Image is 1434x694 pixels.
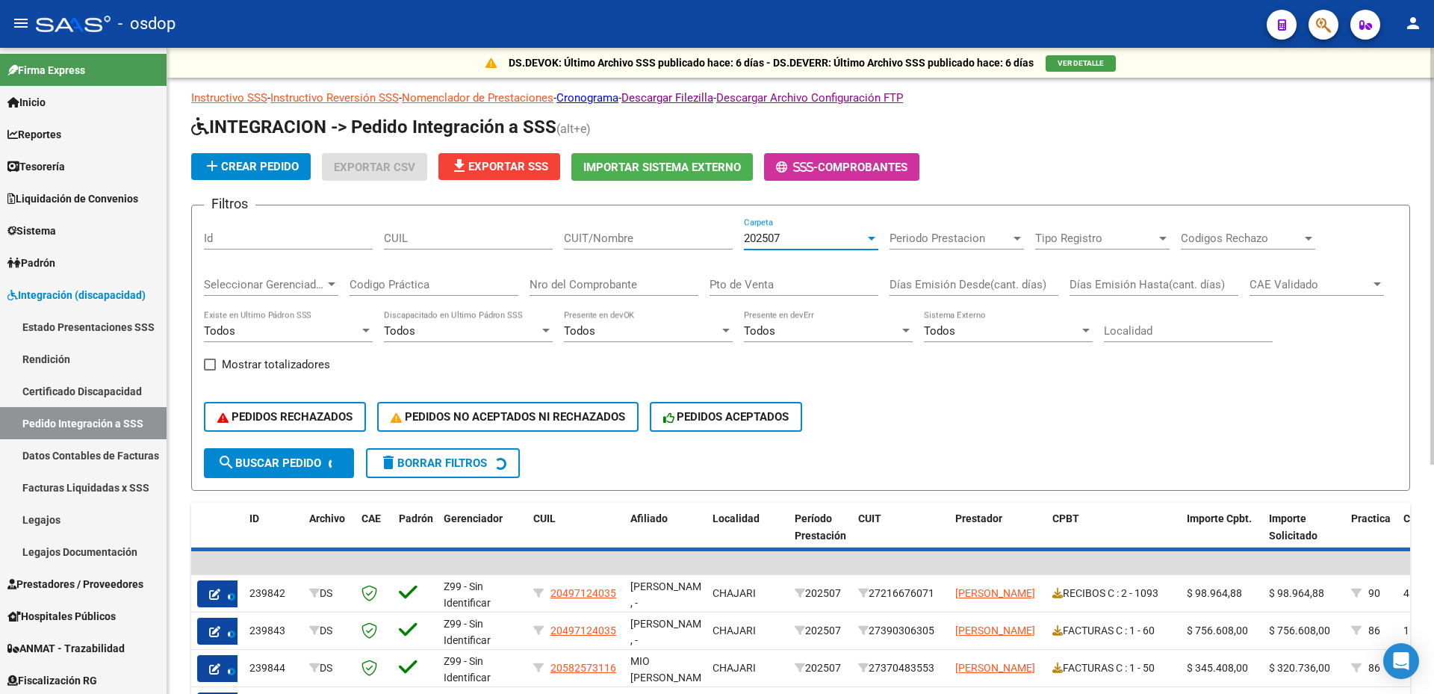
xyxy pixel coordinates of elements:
span: Fiscalización RG [7,672,97,689]
span: $ 345.408,00 [1187,662,1248,674]
button: Crear Pedido [191,153,311,180]
span: 90 [1368,587,1380,599]
datatable-header-cell: Padrón [393,503,438,568]
a: Instructivo Reversión SSS [270,91,399,105]
p: DS.DEVOK: Último Archivo SSS publicado hace: 6 días - DS.DEVERR: Último Archivo SSS publicado hac... [509,55,1034,71]
button: Exportar SSS [438,153,560,180]
div: FACTURAS C : 1 - 60 [1052,622,1175,639]
span: PEDIDOS ACEPTADOS [663,410,789,424]
a: Descargar Filezilla [621,91,713,105]
div: RECIBOS C : 2 - 1093 [1052,585,1175,602]
span: Integración (discapacidad) [7,287,146,303]
h3: Filtros [204,193,255,214]
span: Exportar CSV [334,161,415,174]
datatable-header-cell: CUIT [852,503,949,568]
datatable-header-cell: Localidad [707,503,789,568]
span: Liquidación de Convenios [7,190,138,207]
button: Buscar Pedido [204,448,354,478]
datatable-header-cell: Importe Cpbt. [1181,503,1263,568]
span: Todos [564,324,595,338]
span: PEDIDOS RECHAZADOS [217,410,353,424]
span: VER DETALLE [1058,59,1104,67]
span: Seleccionar Gerenciador [204,278,325,291]
datatable-header-cell: CPBT [1046,503,1181,568]
mat-icon: file_download [450,157,468,175]
span: 20497124035 [550,587,616,599]
span: Importe Cpbt. [1187,512,1252,524]
span: Prestador [955,512,1002,524]
span: Z99 - Sin Identificar [444,580,491,610]
span: Afiliado [630,512,668,524]
span: Sistema [7,223,56,239]
button: Borrar Filtros [366,448,520,478]
span: CHAJARI [713,662,756,674]
span: Todos [924,324,955,338]
button: Exportar CSV [322,153,427,181]
p: - - - - - [191,90,1410,106]
div: 27390306305 [858,622,943,639]
div: Open Intercom Messenger [1383,643,1419,679]
span: Periodo Prestacion [890,232,1011,245]
span: CHAJARI [713,625,756,636]
button: PEDIDOS ACEPTADOS [650,402,803,432]
span: Todos [204,324,235,338]
span: [PERSON_NAME] [955,662,1035,674]
datatable-header-cell: Practica [1345,503,1397,568]
span: Exportar SSS [450,160,548,173]
span: Tesorería [7,158,65,175]
span: Firma Express [7,62,85,78]
span: Z99 - Sin Identificar [444,655,491,684]
datatable-header-cell: Período Prestación [789,503,852,568]
span: - [776,161,818,174]
span: Mostrar totalizadores [222,356,330,374]
span: Padrón [399,512,433,524]
span: CUIT [858,512,881,524]
span: $ 98.964,88 [1269,587,1324,599]
span: Importe Solicitado [1269,512,1317,542]
span: ANMAT - Trazabilidad [7,640,125,657]
mat-icon: add [203,157,221,175]
span: Localidad [713,512,760,524]
mat-icon: menu [12,14,30,32]
div: 202507 [795,622,846,639]
span: Todos [384,324,415,338]
span: Padrón [7,255,55,271]
div: DS [309,660,350,677]
span: Todos [744,324,775,338]
span: 202507 [744,232,780,245]
span: 20582573116 [550,662,616,674]
div: 202507 [795,585,846,602]
span: Importar Sistema Externo [583,161,741,174]
span: Archivo [309,512,345,524]
span: [PERSON_NAME] [955,587,1035,599]
span: Borrar Filtros [379,456,487,470]
span: Codigos Rechazo [1181,232,1302,245]
span: Z99 - Sin Identificar [444,618,491,647]
span: $ 756.608,00 [1187,625,1248,636]
span: Tipo Registro [1035,232,1156,245]
span: Gerenciador [444,512,503,524]
datatable-header-cell: CUIL [527,503,624,568]
span: Buscar Pedido [217,456,321,470]
span: 86 [1368,662,1380,674]
span: PEDIDOS NO ACEPTADOS NI RECHAZADOS [391,410,625,424]
span: [PERSON_NAME] , - [630,580,710,610]
span: Hospitales Públicos [7,608,116,625]
button: Importar Sistema Externo [571,153,753,181]
span: Inicio [7,94,46,111]
a: Descargar Archivo Configuración FTP [716,91,903,105]
button: -Comprobantes [764,153,919,181]
div: 239843 [249,622,297,639]
datatable-header-cell: Importe Solicitado [1263,503,1345,568]
div: 202507 [795,660,846,677]
span: [PERSON_NAME] [955,625,1035,636]
a: Instructivo SSS [191,91,267,105]
span: Practica [1351,512,1391,524]
mat-icon: person [1404,14,1422,32]
span: Reportes [7,126,61,143]
span: 1 [1403,625,1409,636]
span: Crear Pedido [203,160,299,173]
span: ID [249,512,259,524]
datatable-header-cell: Afiliado [624,503,707,568]
div: FACTURAS C : 1 - 50 [1052,660,1175,677]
